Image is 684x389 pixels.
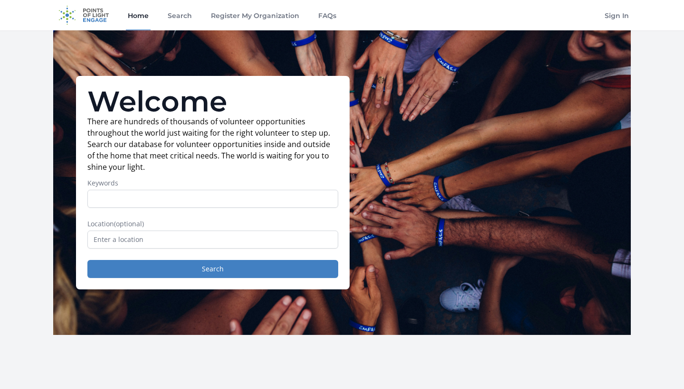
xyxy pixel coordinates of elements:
h1: Welcome [87,87,338,116]
input: Enter a location [87,231,338,249]
label: Keywords [87,178,338,188]
span: (optional) [114,219,144,228]
label: Location [87,219,338,229]
button: Search [87,260,338,278]
p: There are hundreds of thousands of volunteer opportunities throughout the world just waiting for ... [87,116,338,173]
